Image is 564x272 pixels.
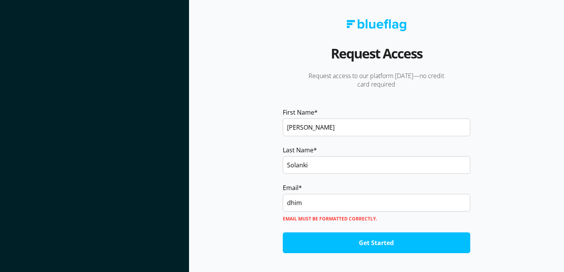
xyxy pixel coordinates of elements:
[347,19,406,31] img: Blue Flag logo
[283,232,470,253] input: Get Started
[283,108,314,117] span: First Name
[283,213,470,225] label: Email must be formatted correctly.
[283,72,470,88] p: Request access to our platform [DATE]—no credit card required
[331,43,422,72] h2: Request Access
[283,194,470,212] input: name@yourcompany.com.au
[283,156,470,174] input: Smith
[283,118,470,136] input: John
[283,183,299,192] span: Email
[283,145,314,155] span: Last Name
